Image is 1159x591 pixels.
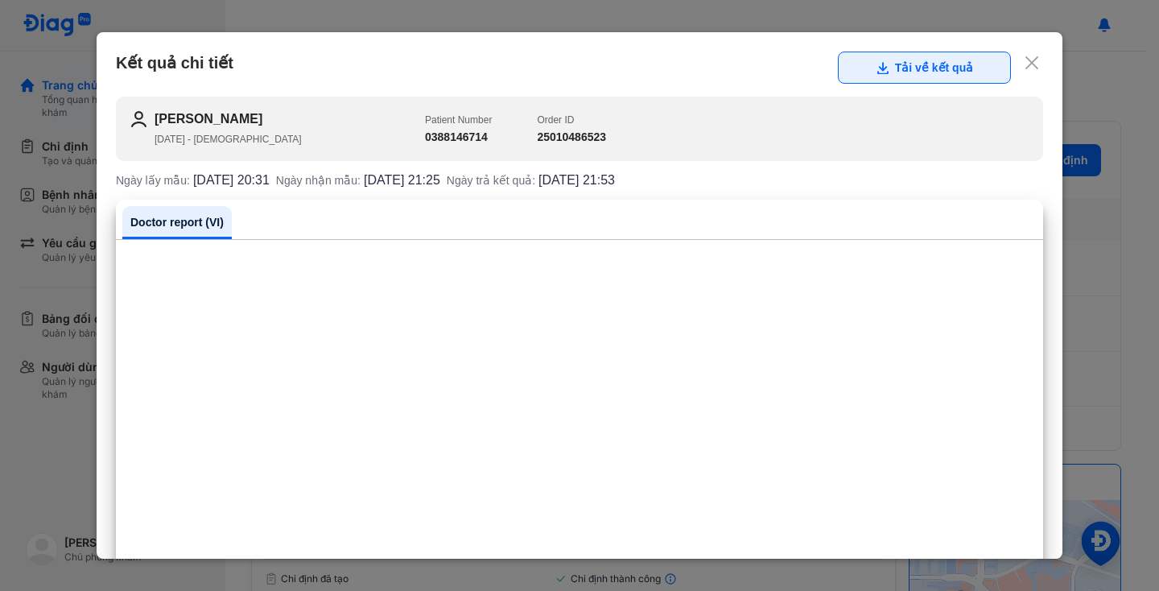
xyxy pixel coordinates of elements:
span: [DATE] 21:25 [364,174,440,187]
span: [DATE] 21:53 [538,174,615,187]
a: Doctor report (VI) [122,206,232,239]
span: Patient Number [425,114,492,126]
div: Kết quả chi tiết [116,52,1043,84]
span: [DATE] - [DEMOGRAPHIC_DATA] [155,134,302,145]
h2: [PERSON_NAME] [155,110,425,129]
button: Tải về kết quả [838,52,1011,84]
div: Ngày nhận mẫu: [276,174,440,187]
div: Ngày lấy mẫu: [116,174,270,187]
h3: 25010486523 [537,129,606,146]
div: Ngày trả kết quả: [447,174,615,187]
span: [DATE] 20:31 [193,174,270,187]
span: Order ID [537,114,574,126]
h3: 0388146714 [425,129,492,146]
